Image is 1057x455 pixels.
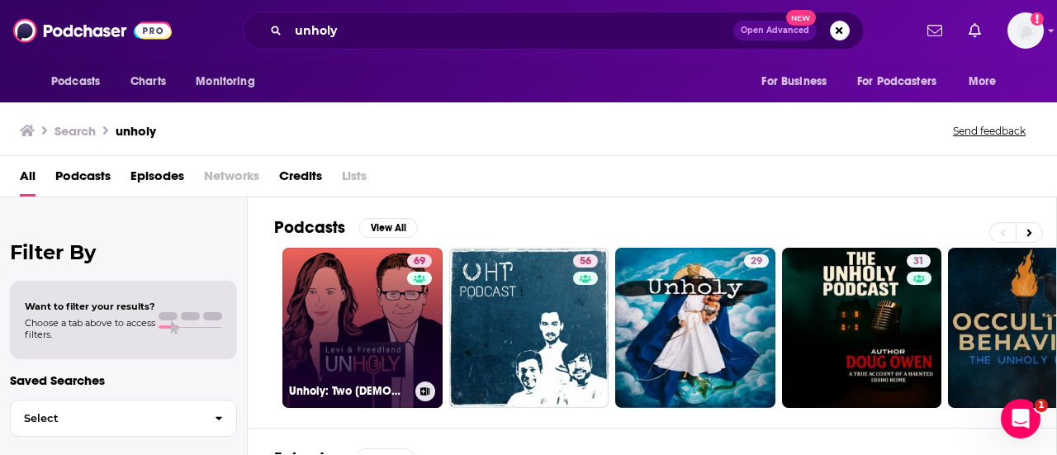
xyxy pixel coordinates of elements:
[289,384,409,398] h3: Unholy: Two [DEMOGRAPHIC_DATA] on the News
[196,70,254,93] span: Monitoring
[414,254,425,270] span: 69
[921,17,949,45] a: Show notifications dropdown
[10,400,237,437] button: Select
[948,124,1031,138] button: Send feedback
[913,254,924,270] span: 31
[741,26,809,35] span: Open Advanced
[51,70,100,93] span: Podcasts
[733,21,817,40] button: Open AdvancedNew
[751,254,762,270] span: 29
[573,254,598,268] a: 56
[279,163,322,197] a: Credits
[907,254,931,268] a: 31
[1035,399,1048,412] span: 1
[1007,12,1044,49] span: Logged in as LBraverman
[1007,12,1044,49] img: User Profile
[116,123,156,139] h3: unholy
[750,66,847,97] button: open menu
[274,217,418,238] a: PodcastsView All
[130,70,166,93] span: Charts
[55,123,96,139] h3: Search
[10,372,237,388] p: Saved Searches
[25,301,155,312] span: Want to filter your results?
[962,17,988,45] a: Show notifications dropdown
[13,15,172,46] img: Podchaser - Follow, Share and Rate Podcasts
[1001,399,1040,438] iframe: Intercom live chat
[204,163,259,197] span: Networks
[580,254,591,270] span: 56
[846,66,960,97] button: open menu
[969,70,997,93] span: More
[274,217,345,238] h2: Podcasts
[358,218,418,238] button: View All
[184,66,276,97] button: open menu
[449,248,609,408] a: 56
[243,12,864,50] div: Search podcasts, credits, & more...
[957,66,1017,97] button: open menu
[20,163,36,197] a: All
[55,163,111,197] a: Podcasts
[288,17,733,44] input: Search podcasts, credits, & more...
[407,254,432,268] a: 69
[130,163,184,197] a: Episodes
[342,163,367,197] span: Lists
[11,413,201,424] span: Select
[782,248,942,408] a: 31
[1031,12,1044,26] svg: Add a profile image
[857,70,936,93] span: For Podcasters
[1007,12,1044,49] button: Show profile menu
[10,240,237,264] h2: Filter By
[761,70,827,93] span: For Business
[25,317,155,340] span: Choose a tab above to access filters.
[40,66,121,97] button: open menu
[282,248,443,408] a: 69Unholy: Two [DEMOGRAPHIC_DATA] on the News
[744,254,769,268] a: 29
[786,10,816,26] span: New
[615,248,775,408] a: 29
[120,66,176,97] a: Charts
